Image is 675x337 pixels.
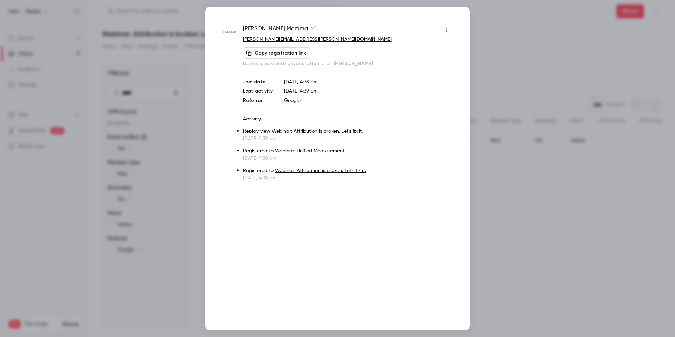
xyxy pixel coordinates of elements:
p: Last activity [243,88,273,95]
a: [PERSON_NAME][EMAIL_ADDRESS][PERSON_NAME][DOMAIN_NAME] [243,37,392,42]
p: Do not share with anyone other than [PERSON_NAME] [243,60,452,67]
p: [DATE] 4:39 pm [243,135,452,142]
p: Registered to [243,167,452,174]
p: Registered to [243,147,452,155]
p: Google [284,97,452,104]
p: Activity [243,115,452,122]
span: [DATE] 4:39 pm [284,89,318,94]
img: ekster.com [223,31,236,32]
p: [DATE] 4:38 pm [243,174,452,182]
a: Webinar: Unified Measurement [275,148,345,153]
a: Webinar: Attribution is broken. Let's fix it. [272,129,363,134]
p: [DATE] 4:38 pm [284,78,452,85]
button: Copy registration link [243,47,310,59]
p: Join date [243,78,273,85]
span: [PERSON_NAME] Momma [243,25,316,36]
p: Replay view [243,128,452,135]
a: Webinar: Attribution is broken. Let's fix it. [275,168,366,173]
p: [DATE] 4:38 pm [243,155,452,162]
p: Referrer [243,97,273,104]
